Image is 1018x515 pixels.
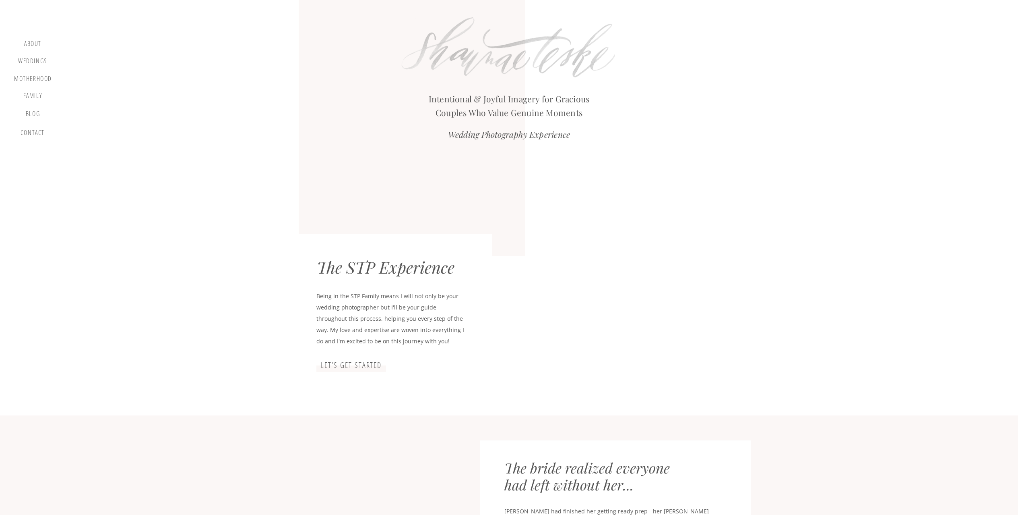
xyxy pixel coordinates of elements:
[21,110,45,121] a: blog
[448,129,570,140] i: Wedding Photography Experience
[19,129,46,140] a: contact
[289,361,413,370] a: let's get started
[317,257,479,281] div: The STP Experience
[14,75,52,84] a: motherhood
[17,92,48,102] a: Family
[316,291,466,353] p: Being in the STP Family means I will not only be your wedding photographer but I'll be your guide...
[21,40,45,50] a: about
[420,92,599,116] h2: Intentional & Joyful Imagery for Gracious Couples Who Value Genuine Moments
[504,459,692,497] h2: The bride realized everyone had left without her...
[17,57,48,67] a: Weddings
